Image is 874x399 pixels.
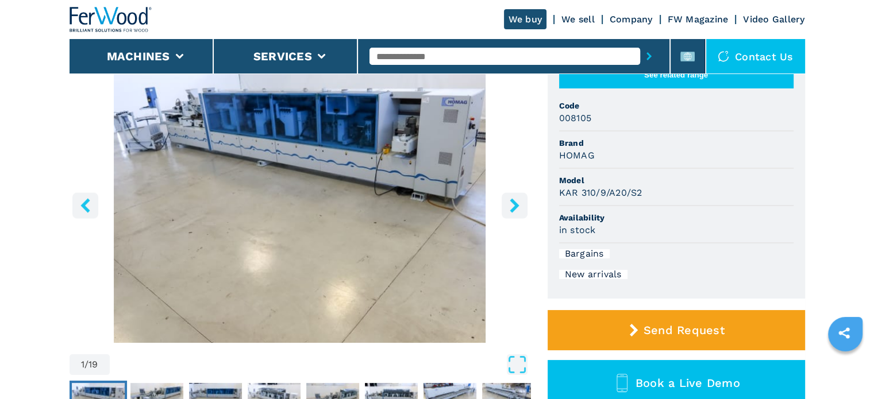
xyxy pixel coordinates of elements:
[706,39,805,73] div: Contact us
[107,49,170,63] button: Machines
[644,323,725,337] span: Send Request
[610,14,653,25] a: Company
[84,360,88,369] span: /
[640,43,658,69] button: submit-button
[636,376,740,390] span: Book a Live Demo
[559,137,794,149] span: Brand
[559,212,794,223] span: Availability
[548,310,805,350] button: Send Request
[559,100,794,111] span: Code
[559,111,592,125] h3: 008105
[668,14,729,25] a: FW Magazine
[72,192,98,218] button: left-button
[559,61,794,88] button: See related range
[559,270,627,279] div: New arrivals
[559,186,642,199] h3: KAR 310/9/A20/S2
[88,360,98,369] span: 19
[559,175,794,186] span: Model
[561,14,595,25] a: We sell
[559,223,596,237] h3: in stock
[830,319,858,347] a: sharethis
[81,360,84,369] span: 1
[504,9,547,29] a: We buy
[253,49,312,63] button: Services
[743,14,804,25] a: Video Gallery
[70,64,530,343] img: Single Edgebanders HOMAG KAR 310/9/A20/S2
[70,7,152,32] img: Ferwood
[825,347,865,390] iframe: Chat
[70,64,530,343] div: Go to Slide 1
[559,249,610,258] div: Bargains
[502,192,528,218] button: right-button
[718,51,729,62] img: Contact us
[559,149,595,162] h3: HOMAG
[113,354,528,375] button: Open Fullscreen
